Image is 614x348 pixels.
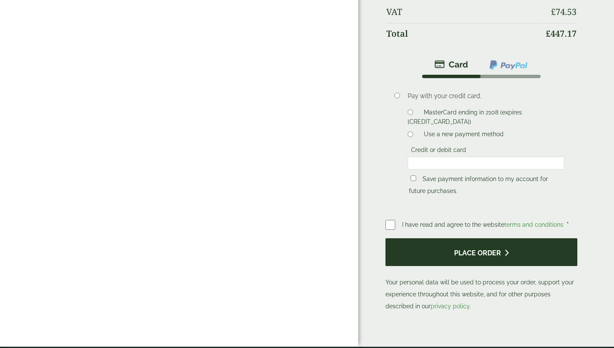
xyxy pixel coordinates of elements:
[410,159,562,167] iframe: Secure card payment input frame
[386,23,540,44] th: Total
[408,91,564,101] p: Pay with your credit card.
[504,221,563,228] a: terms and conditions
[385,238,577,266] button: Place order
[551,6,576,18] bdi: 74.53
[386,2,540,22] th: VAT
[420,131,507,140] label: Use a new payment method
[546,28,550,39] span: £
[409,175,548,197] label: Save payment information to my account for future purchases.
[434,59,468,70] img: stripe.png
[385,238,577,312] p: Your personal data will be used to process your order, support your experience throughout this we...
[546,28,576,39] bdi: 447.17
[431,303,469,310] a: privacy policy
[567,221,569,228] abbr: required
[408,109,522,128] label: MasterCard ending in 2108 (expires [CREDIT_CARD_DATA])
[489,59,528,70] img: ppcp-gateway.png
[551,6,556,18] span: £
[408,146,469,156] label: Credit or debit card
[402,221,565,228] span: I have read and agree to the website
